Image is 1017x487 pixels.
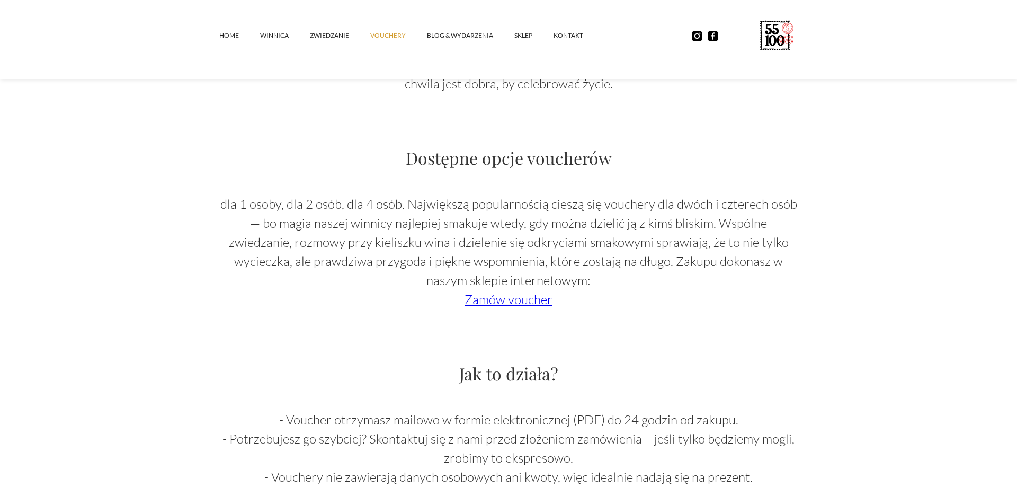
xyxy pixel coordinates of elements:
[514,20,554,51] a: SKLEP
[219,194,798,309] p: dla 1 osoby, dla 2 osób, dla 4 osób. Największą popularnością cieszą się vouchery dla dwóch i czt...
[427,20,514,51] a: Blog & Wydarzenia
[219,146,798,169] h3: Dostępne opcje voucherów
[260,20,310,51] a: winnica
[219,20,260,51] a: Home
[310,20,370,51] a: ZWIEDZANIE
[465,291,552,307] a: Zamów voucher
[370,20,427,51] a: vouchery
[219,362,798,385] h3: Jak to działa?
[554,20,604,51] a: kontakt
